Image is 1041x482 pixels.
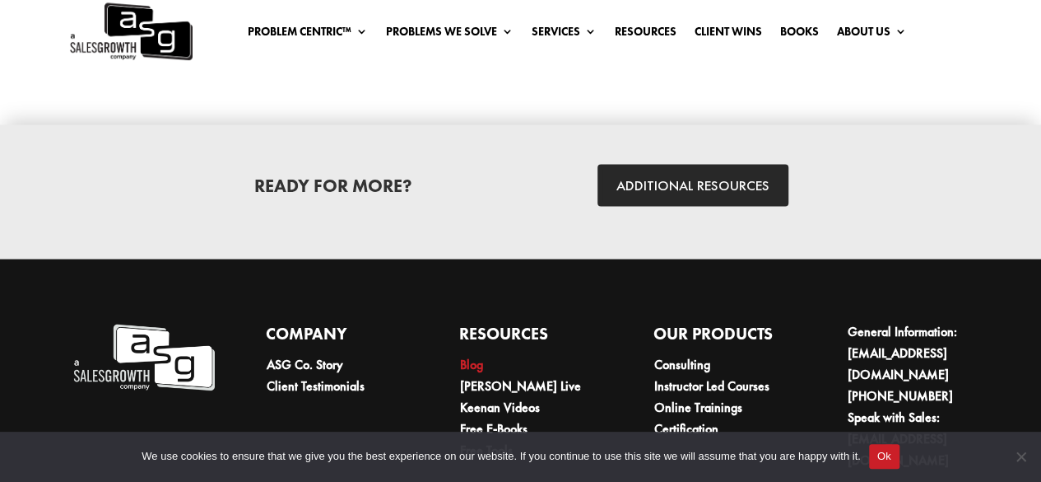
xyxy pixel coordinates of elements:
[653,321,796,353] h4: Our Products
[1012,448,1029,465] span: No
[848,344,949,382] a: [EMAIL_ADDRESS][DOMAIN_NAME]
[614,26,676,44] a: Resources
[72,321,215,393] img: A Sales Growth Company
[531,26,596,44] a: Services
[460,419,527,437] a: Free E-Books
[653,419,718,437] a: Certification
[848,406,990,470] li: Speak with Sales:
[597,164,788,206] a: ADDITIONAL RESOURCES
[385,26,513,44] a: Problems We Solve
[848,386,953,404] a: [PHONE_NUMBER]
[266,355,342,372] a: ASG Co. Story
[779,26,818,44] a: Books
[460,355,483,372] a: Blog
[653,377,769,394] a: Instructor Led Courses
[460,377,581,394] a: [PERSON_NAME] Live
[653,355,709,372] a: Consulting
[459,321,602,353] h4: Resources
[460,398,540,415] a: Keenan Videos
[694,26,761,44] a: Client Wins
[848,321,990,385] li: General Information:
[653,398,741,415] a: Online Trainings
[142,448,860,465] span: We use cookies to ensure that we give you the best experience on our website. If you continue to ...
[848,429,949,468] a: [EMAIL_ADDRESS][DOMAIN_NAME]
[247,26,367,44] a: Problem Centric™
[154,176,514,203] h2: READY FOR MORE?
[265,321,408,353] h4: Company
[869,444,899,469] button: Ok
[266,377,364,394] a: Client Testimonials
[836,26,906,44] a: About Us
